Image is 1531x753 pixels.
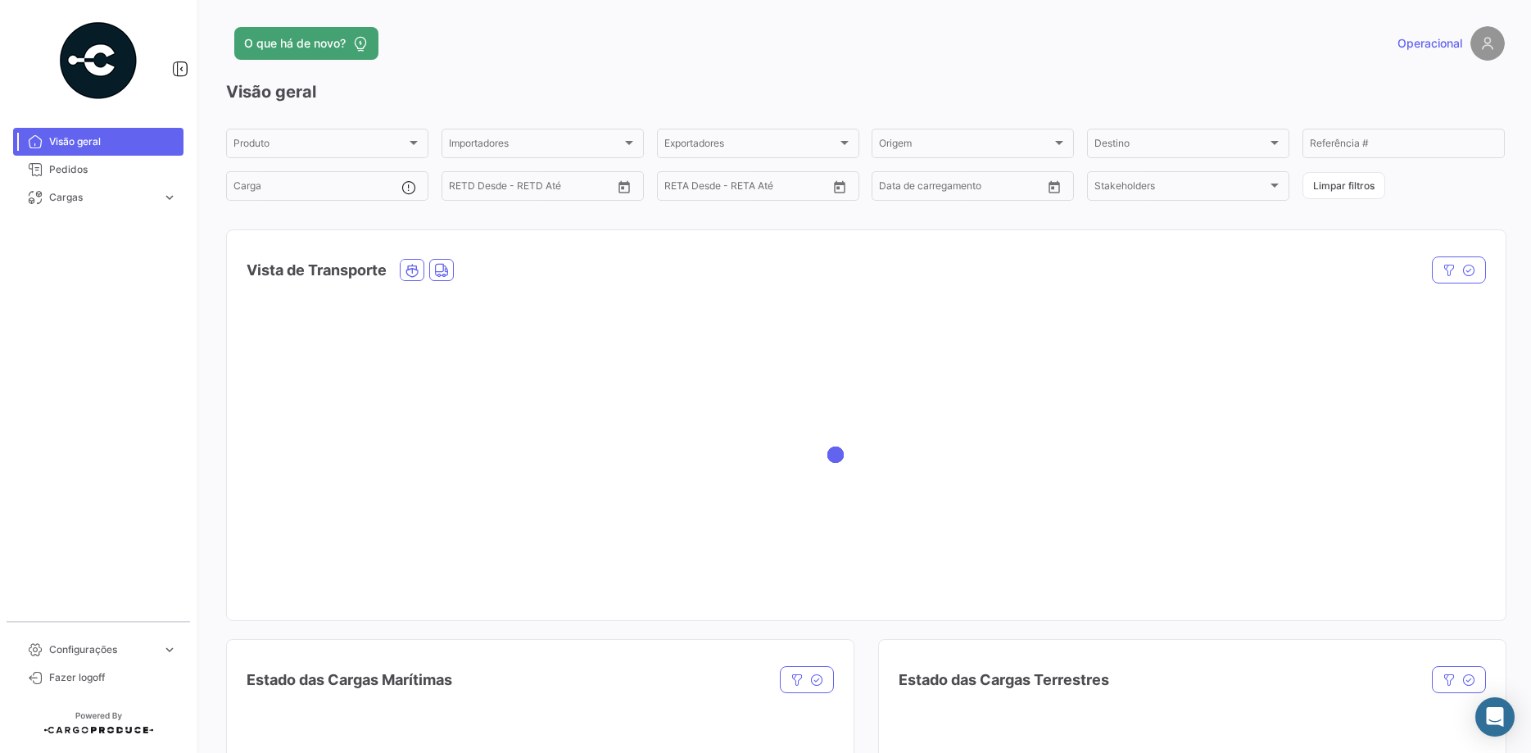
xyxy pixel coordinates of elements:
img: powered-by.png [57,20,139,102]
span: expand_more [162,642,177,657]
input: Até [705,183,784,194]
a: Visão geral [13,128,183,156]
a: Pedidos [13,156,183,184]
span: Operacional [1397,35,1462,52]
span: Configurações [49,642,156,657]
input: Até [490,183,568,194]
span: Origem [879,140,1052,152]
span: Importadores [449,140,622,152]
span: Stakeholders [1094,183,1267,194]
h4: Estado das Cargas Marítimas [247,669,452,692]
span: Produto [233,140,406,152]
button: Open calendar [1042,175,1067,199]
span: Exportadores [664,140,837,152]
h3: Visão geral [226,80,1505,103]
span: Destino [1094,140,1267,152]
span: Fazer logoff [49,670,177,685]
span: Cargas [49,190,156,205]
input: Até [920,183,999,194]
span: expand_more [162,190,177,205]
button: Land [430,260,453,280]
button: O que há de novo? [234,27,378,60]
button: Ocean [401,260,424,280]
span: Pedidos [49,162,177,177]
input: Desde [449,183,478,194]
span: Visão geral [49,134,177,149]
button: Limpar filtros [1302,172,1385,199]
h4: Vista de Transporte [247,259,387,282]
button: Open calendar [827,175,852,199]
h4: Estado das Cargas Terrestres [899,669,1109,692]
div: Abrir Intercom Messenger [1475,697,1515,737]
input: Desde [664,183,694,194]
input: Desde [879,183,908,194]
span: O que há de novo? [244,35,346,52]
img: placeholder-user.png [1470,26,1505,61]
button: Open calendar [612,175,636,199]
